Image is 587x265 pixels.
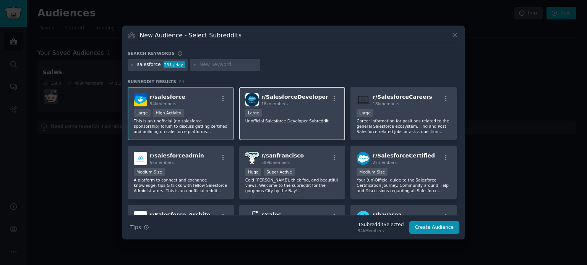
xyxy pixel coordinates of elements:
div: 94k Members [358,228,404,233]
img: sanfrancisco [245,152,259,165]
img: SalesforceCareers [357,93,370,106]
img: salesforce [134,93,147,106]
span: r/ SalesforceCertified [373,153,435,159]
span: 18k members [261,101,288,106]
img: salesforceadmin [134,152,147,165]
span: r/ salesforceadmin [150,153,204,159]
span: r/ salesforce [150,94,185,100]
h3: Search keywords [128,51,175,56]
p: Your (un)Official guide to the Salesforce Certification Journey. Community around Help and Discus... [357,177,451,193]
div: Medium Size [134,168,165,176]
p: Cold [PERSON_NAME], thick fog, and beautiful views. Welcome to the subreddit for the gorgeous Cit... [245,177,339,193]
div: Large [357,109,373,117]
div: Medium Size [357,168,388,176]
span: 94k members [150,101,176,106]
p: Career information for positions related to the general Salesforce ecosystem. Find and Post Sales... [357,118,451,134]
span: r/ sanfrancisco [261,153,304,159]
img: sales [245,211,259,224]
span: 589k members [261,160,290,165]
span: Subreddit Results [128,79,176,84]
button: Create Audience [409,221,460,234]
div: salesforce [137,61,161,68]
button: Tips [128,221,152,234]
img: SalesforceDeveloper [245,93,259,106]
span: 18k members [373,101,399,106]
img: SalesforceCertified [357,152,370,165]
span: r/ bayarea [373,212,402,218]
img: bayarea [357,211,370,224]
div: Super Active [264,168,295,176]
img: Salesforce_Architects [134,211,147,224]
div: Large [245,109,262,117]
div: 231 / day [164,61,185,68]
div: High Activity [153,109,184,117]
span: 2k members [373,160,397,165]
span: r/ SalesforceDeveloper [261,94,328,100]
span: r/ SalesforceCareers [373,94,432,100]
span: 5k members [150,160,174,165]
p: Unofficial Salesforce Developer Subreddit [245,118,339,124]
h3: New Audience - Select Subreddits [140,31,242,39]
span: Tips [130,223,141,231]
div: Huge [245,168,261,176]
p: A platform to connect and exchange knowledge, tips & tricks with fellow Salesforce Administrators... [134,177,228,193]
span: r/ sales [261,212,281,218]
div: Large [134,109,151,117]
span: r/ Salesforce_Architects [150,212,219,218]
p: This is an unofficial (no salesforce sponsorship) forum to discuss getting certified and building... [134,118,228,134]
span: 29 [179,79,184,84]
input: New Keyword [199,61,258,68]
div: 1 Subreddit Selected [358,222,404,228]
